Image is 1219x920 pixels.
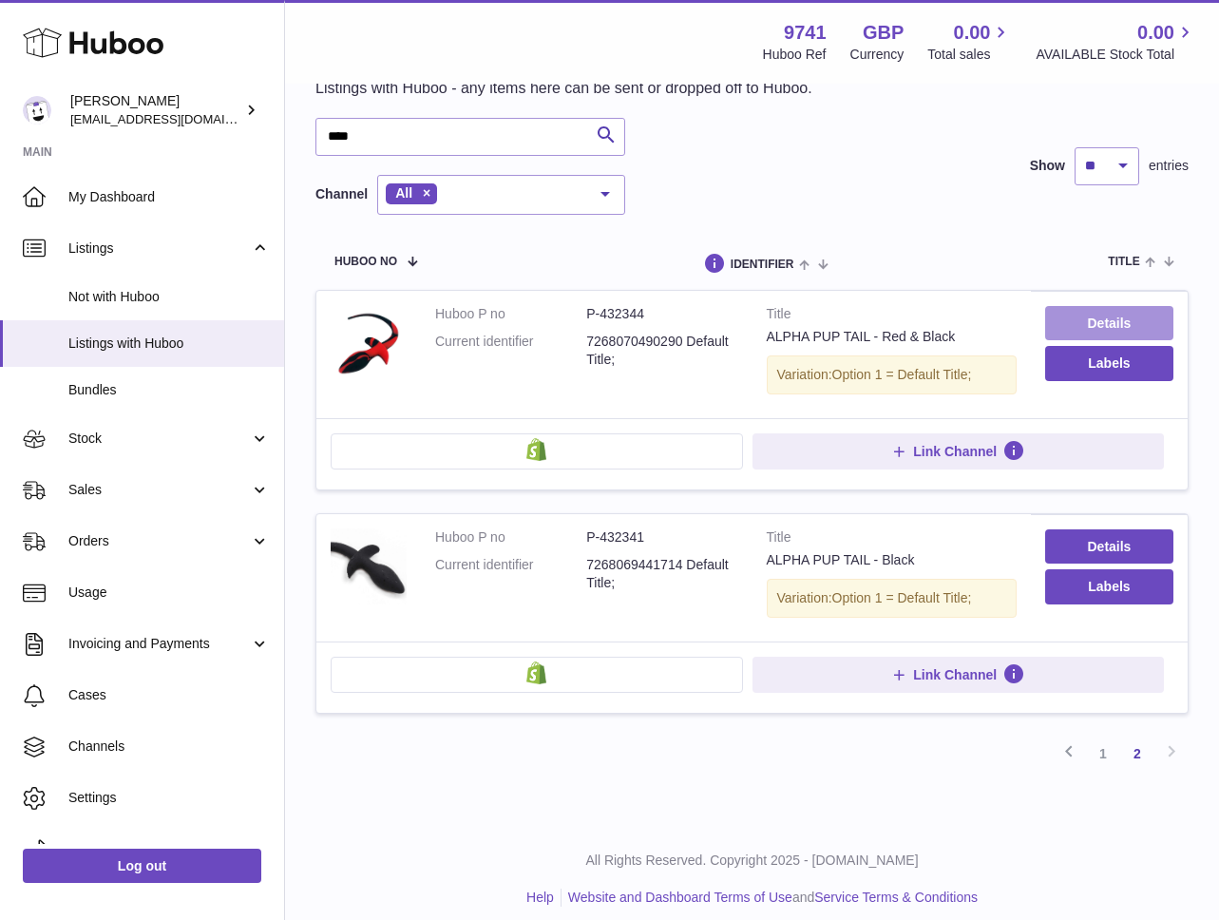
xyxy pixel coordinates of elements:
a: Website and Dashboard Terms of Use [568,890,792,905]
dd: 7268070490290 Default Title; [586,333,737,369]
dd: 7268069441714 Default Title; [586,556,737,592]
a: Details [1045,529,1173,564]
strong: Title [767,305,1017,328]
img: shopify-small.png [526,438,546,461]
dd: P-432341 [586,528,737,546]
a: Service Terms & Conditions [814,890,978,905]
span: Returns [68,840,270,858]
span: All [395,185,412,201]
div: Huboo Ref [763,46,827,64]
span: Usage [68,584,270,602]
span: Settings [68,789,270,807]
strong: GBP [863,20,904,46]
dd: P-432344 [586,305,737,323]
dt: Current identifier [435,333,586,369]
p: All Rights Reserved. Copyright 2025 - [DOMAIN_NAME] [300,852,1204,870]
div: Variation: [767,355,1017,394]
button: Link Channel [752,433,1165,470]
button: Labels [1045,346,1173,380]
span: [EMAIL_ADDRESS][DOMAIN_NAME] [70,111,279,126]
span: My Dashboard [68,188,270,206]
span: 0.00 [1137,20,1174,46]
div: ALPHA PUP TAIL - Black [767,551,1017,569]
a: Log out [23,849,261,883]
span: Listings with Huboo [68,335,270,353]
span: Stock [68,430,250,448]
label: Channel [315,185,368,203]
a: 2 [1120,737,1154,771]
dt: Huboo P no [435,528,586,546]
span: Invoicing and Payments [68,635,250,653]
span: entries [1149,157,1189,175]
div: ALPHA PUP TAIL - Red & Black [767,328,1017,346]
span: title [1108,256,1139,268]
span: Option 1 = Default Title; [832,367,972,382]
button: Labels [1045,569,1173,604]
li: and [562,889,978,907]
span: Cases [68,686,270,704]
div: Variation: [767,579,1017,618]
span: Total sales [927,46,1012,64]
img: ALPHA PUP TAIL - Black [331,528,407,604]
a: 0.00 Total sales [927,20,1012,64]
span: Link Channel [913,443,997,460]
span: Link Channel [913,666,997,683]
span: Not with Huboo [68,288,270,306]
dt: Huboo P no [435,305,586,323]
label: Show [1030,157,1065,175]
img: ALPHA PUP TAIL - Red & Black [331,305,407,381]
img: shopify-small.png [526,661,546,684]
p: Listings with Huboo - any items here can be sent or dropped off to Huboo. [315,78,812,99]
img: ajcmarketingltd@gmail.com [23,96,51,125]
strong: 9741 [784,20,827,46]
span: Huboo no [334,256,397,268]
a: Details [1045,306,1173,340]
span: AVAILABLE Stock Total [1036,46,1196,64]
dt: Current identifier [435,556,586,592]
span: Listings [68,240,250,258]
a: 0.00 AVAILABLE Stock Total [1036,20,1196,64]
a: Help [526,890,554,905]
strong: Title [767,528,1017,551]
button: Link Channel [752,657,1165,693]
span: 0.00 [954,20,991,46]
span: Bundles [68,381,270,399]
div: Currency [850,46,905,64]
span: Sales [68,481,250,499]
span: Option 1 = Default Title; [832,590,972,605]
span: Channels [68,738,270,756]
a: 1 [1086,737,1120,771]
span: identifier [731,259,794,271]
span: Orders [68,532,250,550]
div: [PERSON_NAME] [70,92,241,128]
